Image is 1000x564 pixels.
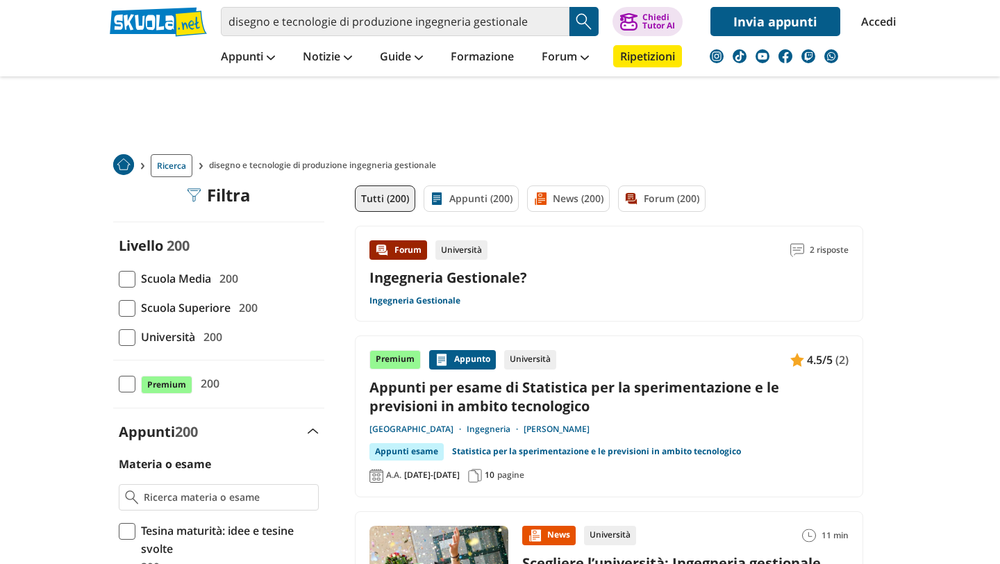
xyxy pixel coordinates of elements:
[790,353,804,367] img: Appunti contenuto
[308,429,319,434] img: Apri e chiudi sezione
[435,353,449,367] img: Appunti contenuto
[435,240,487,260] div: Università
[386,470,401,481] span: A.A.
[369,240,427,260] div: Forum
[125,490,138,504] img: Ricerca materia o esame
[584,526,636,545] div: Università
[824,49,838,63] img: WhatsApp
[861,7,890,36] a: Accedi
[369,268,527,287] a: Ingegneria Gestionale?
[404,470,460,481] span: [DATE]-[DATE]
[135,269,211,288] span: Scuola Media
[195,374,219,392] span: 200
[119,456,211,472] label: Materia o esame
[468,469,482,483] img: Pagine
[167,236,190,255] span: 200
[119,422,198,441] label: Appunti
[113,154,134,177] a: Home
[756,49,769,63] img: youtube
[233,299,258,317] span: 200
[430,192,444,206] img: Appunti filtro contenuto
[187,185,251,205] div: Filtra
[574,11,594,32] img: Cerca appunti, riassunti o versioni
[447,45,517,70] a: Formazione
[618,185,706,212] a: Forum (200)
[778,49,792,63] img: facebook
[522,526,576,545] div: News
[369,424,467,435] a: [GEOGRAPHIC_DATA]
[835,351,849,369] span: (2)
[822,526,849,545] span: 11 min
[135,299,231,317] span: Scuola Superiore
[217,45,278,70] a: Appunti
[221,7,569,36] input: Cerca appunti, riassunti o versioni
[452,443,741,460] a: Statistica per la sperimentazione e le previsioni in ambito tecnologico
[810,240,849,260] span: 2 risposte
[485,470,494,481] span: 10
[497,470,524,481] span: pagine
[376,45,426,70] a: Guide
[624,192,638,206] img: Forum filtro contenuto
[198,328,222,346] span: 200
[175,422,198,441] span: 200
[187,188,201,202] img: Filtra filtri mobile
[141,376,192,394] span: Premium
[524,424,590,435] a: [PERSON_NAME]
[612,7,683,36] button: ChiediTutor AI
[151,154,192,177] a: Ricerca
[369,469,383,483] img: Anno accademico
[710,49,724,63] img: instagram
[528,529,542,542] img: News contenuto
[369,350,421,370] div: Premium
[569,7,599,36] button: Search Button
[538,45,592,70] a: Forum
[299,45,356,70] a: Notizie
[369,295,460,306] a: Ingegneria Gestionale
[209,154,442,177] span: disegno e tecnologie di produzione ingegneria gestionale
[733,49,747,63] img: tiktok
[144,490,312,504] input: Ricerca materia o esame
[369,378,849,415] a: Appunti per esame di Statistica per la sperimentazione e le previsioni in ambito tecnologico
[113,154,134,175] img: Home
[375,243,389,257] img: Forum contenuto
[504,350,556,370] div: Università
[424,185,519,212] a: Appunti (200)
[801,49,815,63] img: twitch
[355,185,415,212] a: Tutti (200)
[135,328,195,346] span: Università
[613,45,682,67] a: Ripetizioni
[467,424,524,435] a: Ingegneria
[214,269,238,288] span: 200
[533,192,547,206] img: News filtro contenuto
[802,529,816,542] img: Tempo lettura
[135,522,319,558] span: Tesina maturità: idee e tesine svolte
[710,7,840,36] a: Invia appunti
[527,185,610,212] a: News (200)
[642,13,675,30] div: Chiedi Tutor AI
[790,243,804,257] img: Commenti lettura
[429,350,496,370] div: Appunto
[807,351,833,369] span: 4.5/5
[369,443,444,460] div: Appunti esame
[119,236,163,255] label: Livello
